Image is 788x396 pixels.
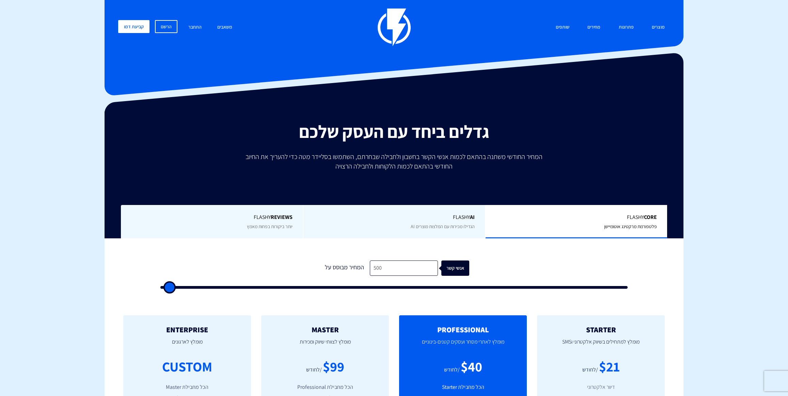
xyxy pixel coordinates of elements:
h2: MASTER [271,326,379,334]
div: המחיר מבוסס על [319,260,370,276]
b: AI [470,213,475,221]
div: CUSTOM [162,357,212,376]
span: הגדילו מכירות עם המלצות מוצרים AI [411,223,475,229]
div: /לחודש [444,366,460,374]
a: מחירים [582,20,605,35]
span: פלטפורמת מרקטינג אוטומיישן [604,223,657,229]
a: משאבים [212,20,237,35]
span: יותר ביקורות בפחות מאמץ [247,223,293,229]
h2: STARTER [547,326,655,334]
div: /לחודש [582,366,598,374]
b: REVIEWS [271,213,293,221]
li: הכל מחבילת Master [133,383,241,391]
p: מומלץ למתחילים בשיווק אלקטרוני וSMS [547,334,655,357]
a: הרשם [155,20,177,33]
p: מומלץ לצוותי שיווק ומכירות [271,334,379,357]
div: $99 [323,357,344,376]
div: אנשי קשר [447,260,475,276]
div: /לחודש [306,366,322,374]
li: הכל מחבילת Starter [409,383,517,391]
li: דיוור אלקטרוני [547,383,655,391]
a: פתרונות [614,20,639,35]
li: הכל מחבילת Professional [271,383,379,391]
h2: ENTERPRISE [133,326,241,334]
b: Core [644,213,657,221]
span: Flashy [314,213,475,221]
span: Flashy [131,213,293,221]
h2: PROFESSIONAL [409,326,517,334]
a: התחבר [183,20,207,35]
p: מומלץ לאתרי מסחר ועסקים קטנים-בינוניים [409,334,517,357]
p: מומלץ לארגונים [133,334,241,357]
a: שותפים [551,20,574,35]
a: מוצרים [647,20,670,35]
div: $21 [599,357,620,376]
a: קביעת דמו [118,20,149,33]
div: $40 [461,357,482,376]
p: המחיר החודשי משתנה בהתאם לכמות אנשי הקשר בחשבון ולחבילה שבחרתם, השתמשו בסליידר מטה כדי להעריך את ... [241,152,547,171]
span: Flashy [496,213,657,221]
h2: גדלים ביחד עם העסק שלכם [110,122,678,141]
